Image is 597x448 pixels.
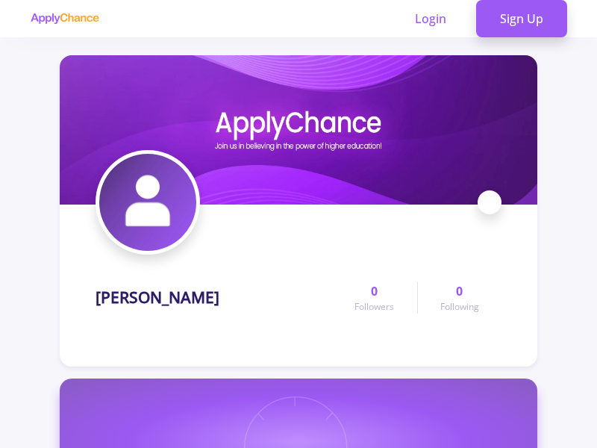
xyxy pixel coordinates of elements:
span: 0 [371,282,378,300]
img: mina sedighiavatar [99,154,196,251]
span: 0 [456,282,463,300]
a: 0Following [417,282,501,314]
span: Following [440,300,479,314]
h1: [PERSON_NAME] [96,288,219,307]
a: 0Followers [332,282,416,314]
img: mina sedighicover image [60,55,537,205]
span: Followers [354,300,394,314]
img: applychance logo text only [30,13,99,25]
